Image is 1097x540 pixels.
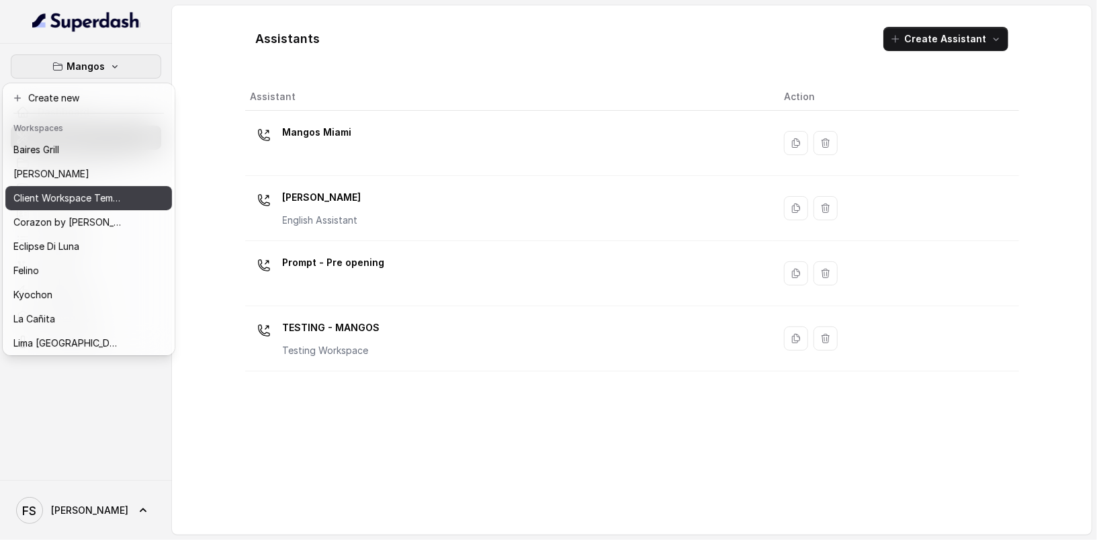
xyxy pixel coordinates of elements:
[13,190,121,206] p: Client Workspace Template
[13,263,39,279] p: Felino
[11,54,161,79] button: Mangos
[5,86,172,110] button: Create new
[5,116,172,138] header: Workspaces
[13,214,121,230] p: Corazon by [PERSON_NAME]
[13,142,59,158] p: Baires Grill
[13,311,55,327] p: La Cañita
[13,166,89,182] p: [PERSON_NAME]
[13,335,121,351] p: Lima [GEOGRAPHIC_DATA]
[13,287,52,303] p: Kyochon
[3,83,175,355] div: Mangos
[13,238,79,255] p: Eclipse Di Luna
[67,58,105,75] p: Mangos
